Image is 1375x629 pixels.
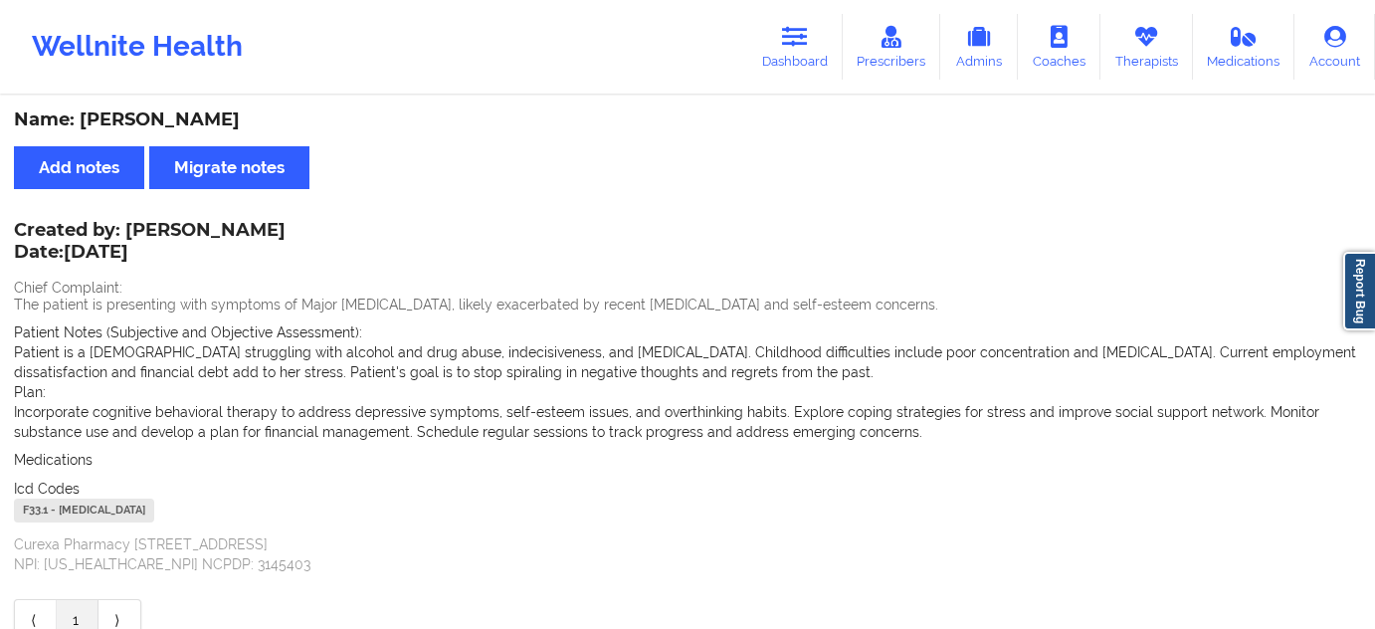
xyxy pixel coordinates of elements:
[940,14,1018,80] a: Admins
[14,384,46,400] span: Plan:
[14,342,1361,382] p: Patient is a [DEMOGRAPHIC_DATA] struggling with alcohol and drug abuse, indecisiveness, and [MEDI...
[14,324,362,340] span: Patient Notes (Subjective and Objective Assessment):
[14,534,1361,574] p: Curexa Pharmacy [STREET_ADDRESS] NPI: [US_HEALTHCARE_NPI] NCPDP: 3145403
[14,280,122,296] span: Chief Complaint:
[14,499,154,523] div: F33.1 - [MEDICAL_DATA]
[14,220,286,266] div: Created by: [PERSON_NAME]
[14,240,286,266] p: Date: [DATE]
[14,108,1361,131] div: Name: [PERSON_NAME]
[1018,14,1100,80] a: Coaches
[14,146,144,189] button: Add notes
[14,481,80,497] span: Icd Codes
[149,146,309,189] button: Migrate notes
[1294,14,1375,80] a: Account
[843,14,941,80] a: Prescribers
[747,14,843,80] a: Dashboard
[14,402,1361,442] p: Incorporate cognitive behavioral therapy to address depressive symptoms, self-esteem issues, and ...
[14,452,93,468] span: Medications
[14,295,1361,314] p: The patient is presenting with symptoms of Major [MEDICAL_DATA], likely exacerbated by recent [ME...
[1343,252,1375,330] a: Report Bug
[1100,14,1193,80] a: Therapists
[1193,14,1295,80] a: Medications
